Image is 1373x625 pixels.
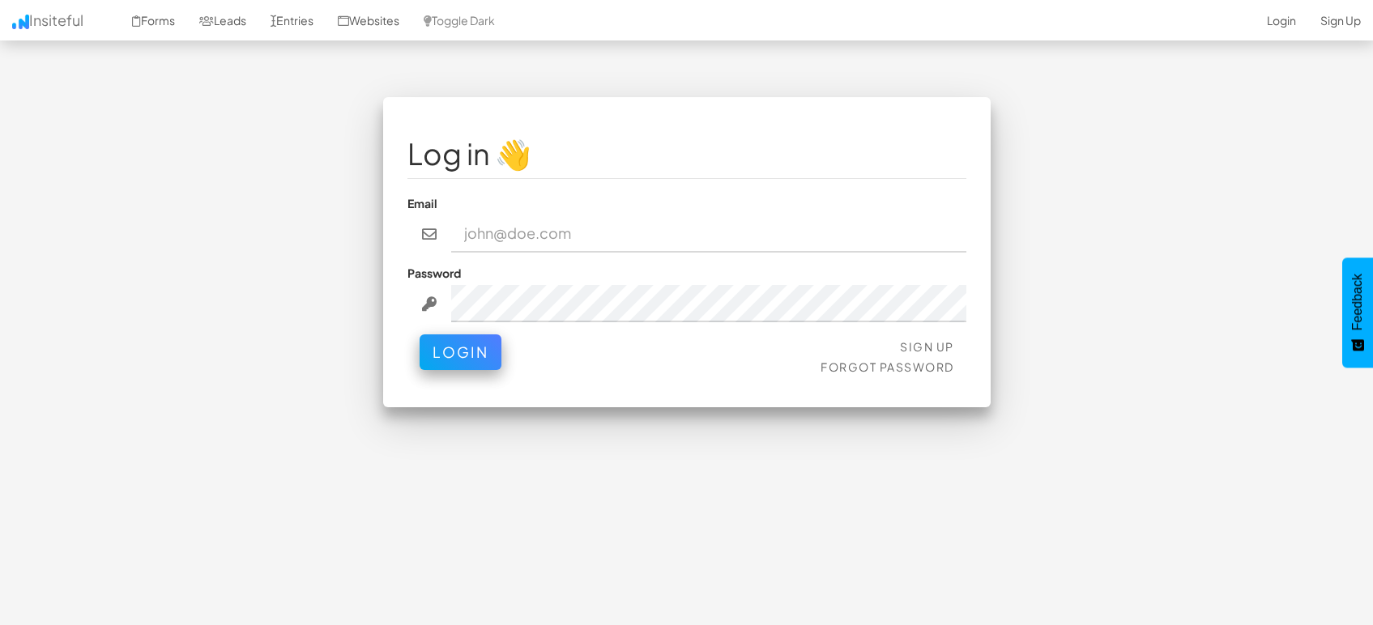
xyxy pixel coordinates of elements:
img: icon.png [12,15,29,29]
a: Forgot Password [821,359,954,374]
a: Sign Up [900,339,954,354]
button: Login [420,334,501,370]
label: Email [407,195,437,211]
input: john@doe.com [451,215,966,253]
span: Feedback [1350,274,1365,330]
label: Password [407,265,461,281]
h1: Log in 👋 [407,138,966,170]
button: Feedback - Show survey [1342,257,1373,368]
